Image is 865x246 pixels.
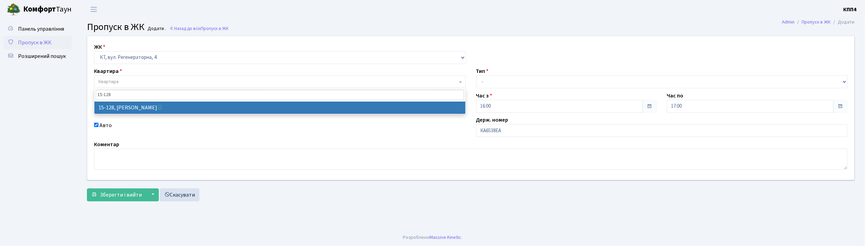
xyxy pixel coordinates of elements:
a: КПП4 [844,5,857,14]
div: Розроблено . [403,234,462,241]
span: Пропуск в ЖК [87,20,145,34]
a: Massive Kinetic [429,234,461,241]
nav: breadcrumb [772,15,865,29]
input: АА1234АА [476,124,848,137]
a: Розширений пошук [3,49,72,63]
a: Пропуск в ЖК [3,36,72,49]
label: Держ. номер [476,116,509,124]
a: Admin [782,18,795,26]
span: Таун [23,4,72,15]
a: Панель управління [3,22,72,36]
span: Панель управління [18,25,64,33]
label: Квартира [94,67,122,75]
a: Пропуск в ЖК [802,18,831,26]
label: Час з [476,92,492,100]
li: Додати [831,18,855,26]
b: КПП4 [844,6,857,13]
span: Розширений пошук [18,52,66,60]
span: Пропуск в ЖК [18,39,51,46]
a: Скасувати [160,188,199,201]
span: Квартира [98,78,119,85]
b: Комфорт [23,4,56,15]
span: Пропуск в ЖК [201,25,229,32]
label: Коментар [94,140,119,149]
a: Назад до всіхПропуск в ЖК [169,25,229,32]
label: Час по [667,92,684,100]
label: ЖК [94,43,105,51]
small: Додати . [147,26,166,32]
img: logo.png [7,3,20,16]
button: Переключити навігацію [85,4,102,15]
button: Зберегти і вийти [87,188,146,201]
label: Авто [100,121,112,129]
span: Зберегти і вийти [100,191,142,199]
label: Тип [476,67,489,75]
li: 15-128, [PERSON_NAME] [94,102,466,114]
